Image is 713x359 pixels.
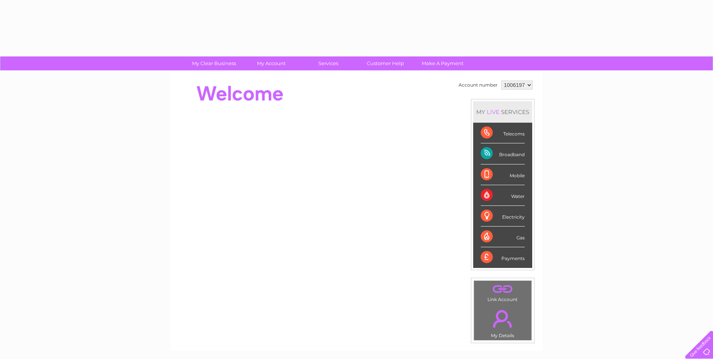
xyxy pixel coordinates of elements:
div: Mobile [481,164,525,185]
div: LIVE [485,108,501,116]
a: . [476,283,530,296]
a: Customer Help [354,56,416,70]
td: Link Account [474,280,532,304]
div: Payments [481,247,525,268]
a: My Account [240,56,302,70]
td: My Details [474,304,532,341]
a: Make A Payment [412,56,474,70]
div: Broadband [481,143,525,164]
a: Services [297,56,359,70]
div: Telecoms [481,123,525,143]
div: Electricity [481,206,525,227]
a: . [476,306,530,332]
td: Account number [457,79,500,91]
div: Water [481,185,525,206]
a: My Clear Business [183,56,245,70]
div: Gas [481,227,525,247]
div: MY SERVICES [473,101,532,123]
